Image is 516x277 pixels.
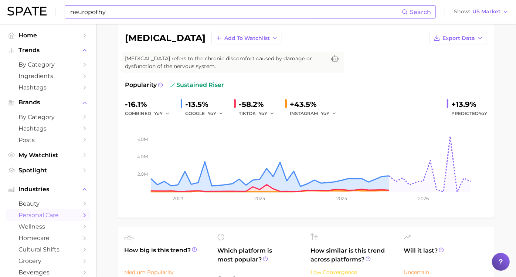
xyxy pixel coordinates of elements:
[259,110,267,116] span: YoY
[18,114,78,121] span: by Category
[18,61,78,68] span: by Category
[154,109,170,118] button: YoY
[154,110,163,116] span: YoY
[173,196,183,201] tspan: 2023
[6,165,90,176] a: Spotlight
[7,7,47,16] img: SPATE
[208,109,224,118] button: YoY
[6,123,90,134] a: Hashtags
[6,244,90,255] a: cultural shifts
[454,10,470,14] span: Show
[6,97,90,108] button: Brands
[6,198,90,209] a: beauty
[18,223,78,230] span: wellness
[6,134,90,146] a: Posts
[310,246,395,264] span: How similar is this trend across platforms?
[18,212,78,219] span: personal care
[6,232,90,244] a: homecare
[169,81,224,89] span: sustained riser
[124,268,208,277] div: Medium Popularity
[18,246,78,253] span: cultural shifts
[442,35,475,41] span: Export Data
[18,234,78,241] span: homecare
[479,111,487,116] span: YoY
[125,81,157,89] span: Popularity
[185,109,228,118] div: GOOGLE
[18,32,78,39] span: Home
[6,82,90,93] a: Hashtags
[321,109,337,118] button: YoY
[18,47,78,54] span: Trends
[224,35,270,41] span: Add to Watchlist
[6,30,90,41] a: Home
[211,32,282,44] button: Add to Watchlist
[18,167,78,174] span: Spotlight
[169,82,175,88] img: sustained riser
[472,10,500,14] span: US Market
[18,136,78,143] span: Posts
[6,149,90,161] a: My Watchlist
[125,34,206,43] h1: [MEDICAL_DATA]
[239,98,279,110] div: -58.2%
[321,110,329,116] span: YoY
[18,269,78,276] span: beverages
[6,45,90,56] button: Trends
[125,98,175,110] div: -16.1%
[336,196,347,201] tspan: 2025
[125,109,175,118] div: combined
[451,98,487,110] div: +13.9%
[239,109,279,118] div: TIKTOK
[6,70,90,82] a: Ingredients
[254,196,265,201] tspan: 2024
[451,109,487,118] span: Predicted
[6,59,90,70] a: by Category
[6,184,90,195] button: Industries
[217,246,302,271] span: Which platform is most popular?
[69,6,402,18] input: Search here for a brand, industry, or ingredient
[18,186,78,193] span: Industries
[404,246,488,264] span: Will it last?
[18,257,78,264] span: grocery
[452,7,510,17] button: ShowUS Market
[430,32,487,44] button: Export Data
[125,55,326,70] span: [MEDICAL_DATA] refers to the chronic discomfort caused by damage or dysfunction of the nervous sy...
[6,255,90,267] a: grocery
[404,268,488,277] div: Uncertain
[259,109,275,118] button: YoY
[6,111,90,123] a: by Category
[6,209,90,221] a: personal care
[290,109,342,118] div: INSTAGRAM
[310,268,395,277] div: Low Convergence
[18,125,78,132] span: Hashtags
[410,9,431,16] span: Search
[18,200,78,207] span: beauty
[18,99,78,106] span: Brands
[185,98,228,110] div: -13.5%
[6,221,90,232] a: wellness
[290,98,342,110] div: +43.5%
[18,152,78,159] span: My Watchlist
[208,110,216,116] span: YoY
[18,72,78,80] span: Ingredients
[124,246,208,264] span: How big is this trend?
[18,84,78,91] span: Hashtags
[418,196,429,201] tspan: 2026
